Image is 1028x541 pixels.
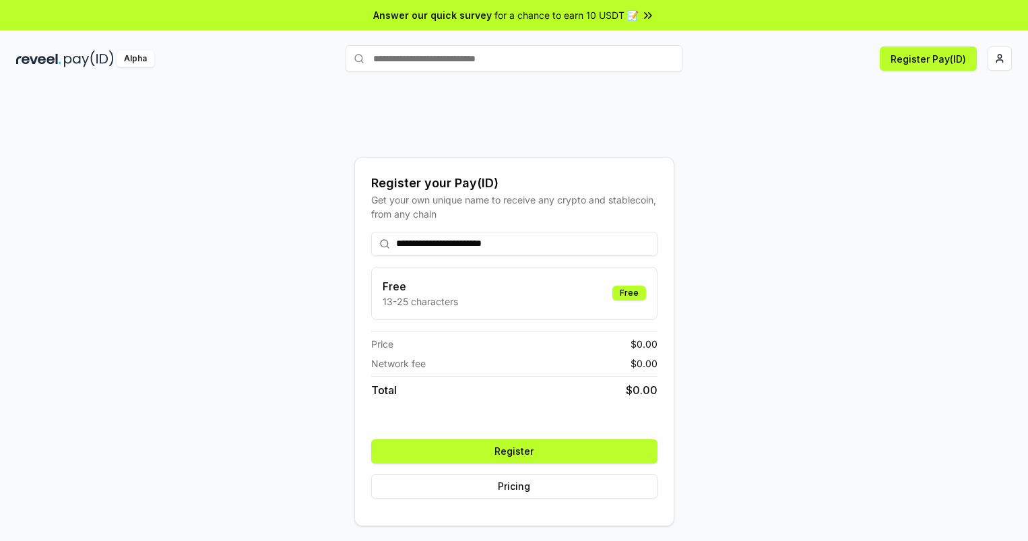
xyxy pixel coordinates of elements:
[880,46,977,71] button: Register Pay(ID)
[631,337,657,351] span: $ 0.00
[371,474,657,499] button: Pricing
[371,337,393,351] span: Price
[626,382,657,398] span: $ 0.00
[371,174,657,193] div: Register your Pay(ID)
[371,193,657,221] div: Get your own unique name to receive any crypto and stablecoin, from any chain
[631,356,657,371] span: $ 0.00
[371,382,397,398] span: Total
[373,8,492,22] span: Answer our quick survey
[16,51,61,67] img: reveel_dark
[383,278,458,294] h3: Free
[612,286,646,300] div: Free
[371,439,657,464] button: Register
[117,51,154,67] div: Alpha
[371,356,426,371] span: Network fee
[383,294,458,309] p: 13-25 characters
[64,51,114,67] img: pay_id
[494,8,639,22] span: for a chance to earn 10 USDT 📝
